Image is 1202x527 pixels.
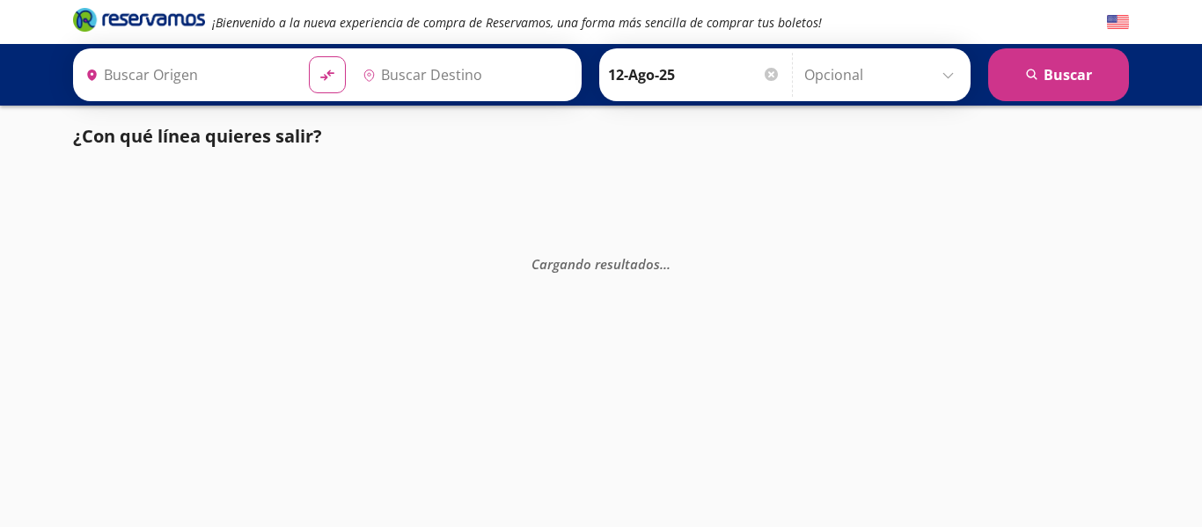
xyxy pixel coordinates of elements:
[355,53,572,97] input: Buscar Destino
[663,254,667,272] span: .
[988,48,1129,101] button: Buscar
[531,254,671,272] em: Cargando resultados
[660,254,663,272] span: .
[78,53,295,97] input: Buscar Origen
[73,123,322,150] p: ¿Con qué línea quieres salir?
[1107,11,1129,33] button: English
[212,14,822,31] em: ¡Bienvenido a la nueva experiencia de compra de Reservamos, una forma más sencilla de comprar tus...
[73,6,205,33] i: Brand Logo
[73,6,205,38] a: Brand Logo
[667,254,671,272] span: .
[608,53,781,97] input: Elegir Fecha
[804,53,962,97] input: Opcional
